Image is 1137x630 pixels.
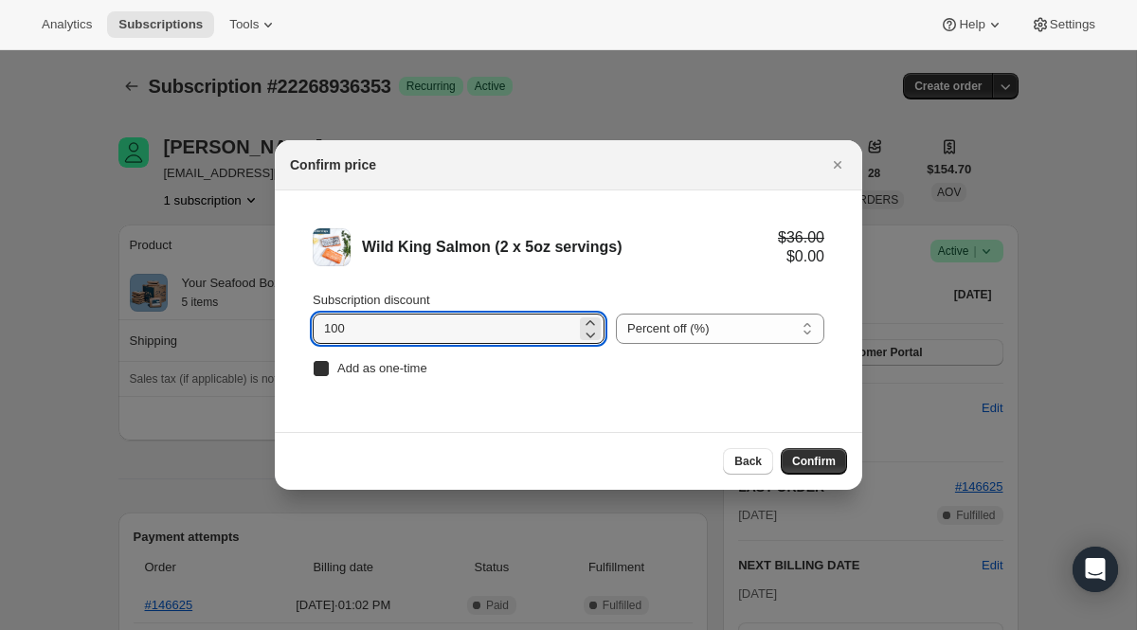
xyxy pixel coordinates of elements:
span: Settings [1050,17,1095,32]
button: Back [723,448,773,475]
button: Subscriptions [107,11,214,38]
span: Tools [229,17,259,32]
span: Analytics [42,17,92,32]
span: Subscription discount [313,293,430,307]
button: Close [824,152,851,178]
button: Help [929,11,1015,38]
button: Tools [218,11,289,38]
div: Open Intercom Messenger [1073,547,1118,592]
span: Add as one-time [337,361,427,375]
div: Wild King Salmon (2 x 5oz servings) [362,238,778,257]
span: Subscriptions [118,17,203,32]
button: Confirm [781,448,847,475]
div: $36.00 [778,228,824,247]
span: Help [959,17,984,32]
img: Wild King Salmon (2 x 5oz servings) [313,228,351,266]
button: Analytics [30,11,103,38]
div: $0.00 [778,247,824,266]
span: Back [734,454,762,469]
h2: Confirm price [290,155,376,174]
span: Confirm [792,454,836,469]
button: Settings [1020,11,1107,38]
